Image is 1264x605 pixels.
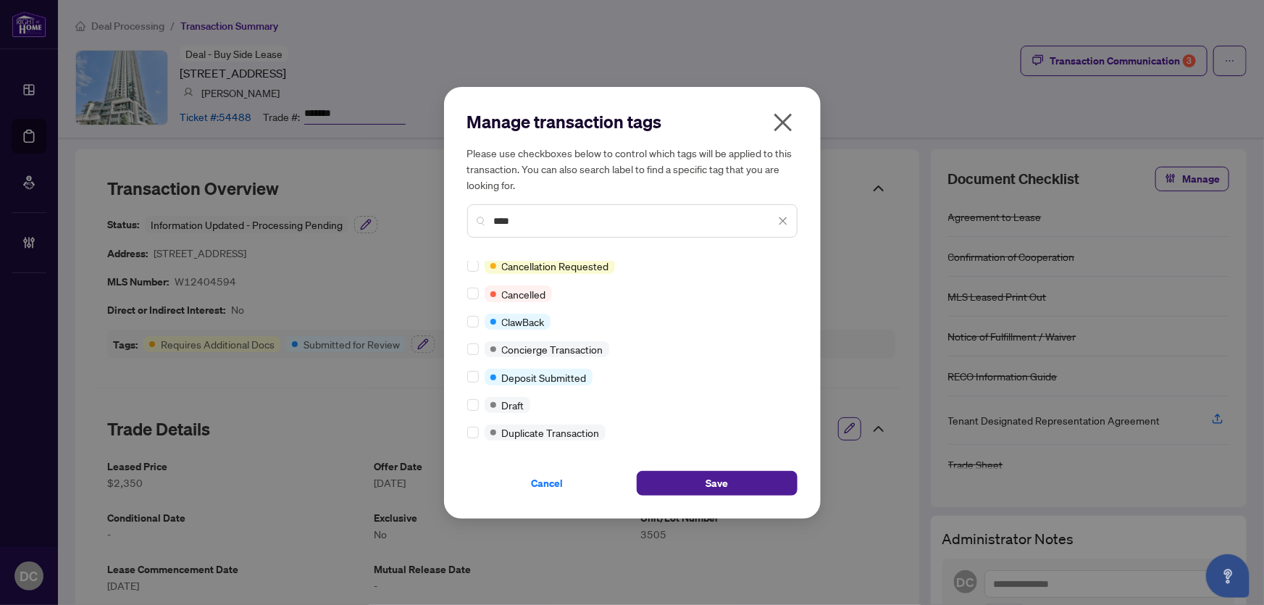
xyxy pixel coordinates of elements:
[502,314,545,330] span: ClawBack
[502,370,587,385] span: Deposit Submitted
[502,341,603,357] span: Concierge Transaction
[502,425,600,441] span: Duplicate Transaction
[637,471,798,496] button: Save
[502,258,609,274] span: Cancellation Requested
[771,111,795,134] span: close
[467,110,798,133] h2: Manage transaction tags
[706,472,728,495] span: Save
[502,397,524,413] span: Draft
[532,472,564,495] span: Cancel
[502,286,546,302] span: Cancelled
[1206,554,1250,598] button: Open asap
[467,471,628,496] button: Cancel
[778,216,788,226] span: close
[467,145,798,193] h5: Please use checkboxes below to control which tags will be applied to this transaction. You can al...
